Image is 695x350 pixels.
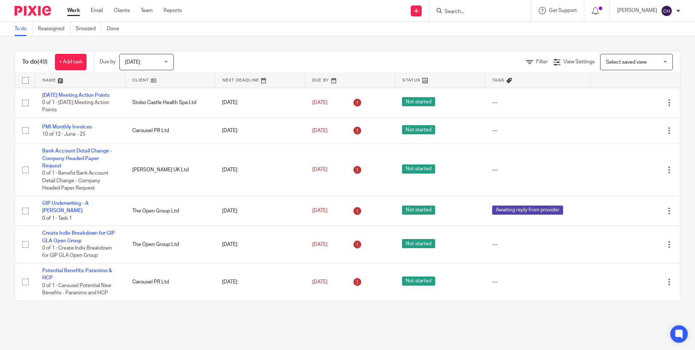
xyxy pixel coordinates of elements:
[76,22,101,36] a: Snoozed
[125,263,215,301] td: Carousel PR Ltd
[563,59,595,64] span: View Settings
[549,8,577,13] span: Get Support
[42,231,115,243] a: Create Indiv Breakdown for GIP GLA Open Group
[125,144,215,196] td: [PERSON_NAME] UK Ltd
[617,7,657,14] p: [PERSON_NAME]
[492,78,505,82] span: Tags
[215,263,305,301] td: [DATE]
[42,132,85,137] span: 10 of 12 · June - 25
[312,242,328,247] span: [DATE]
[42,283,111,296] span: 0 of 1 · Carousel Potential New Benefits - Paranimo and HCP
[100,58,116,65] p: Due by
[312,128,328,133] span: [DATE]
[312,208,328,213] span: [DATE]
[402,164,435,174] span: Not started
[215,196,305,226] td: [DATE]
[15,22,32,36] a: To do
[42,100,109,113] span: 0 of 1 · [DATE] Meeting Action Points
[42,201,89,213] a: GIP Underwriting - A [PERSON_NAME]
[42,246,112,258] span: 0 of 1 · Create Indiv Breakdown for GIP GLA Open Group
[164,7,182,14] a: Reports
[402,239,435,248] span: Not started
[215,144,305,196] td: [DATE]
[38,22,70,36] a: Reassigned
[22,58,48,66] h1: To do
[492,127,583,134] div: ---
[42,124,92,130] a: PMI Monthly Invoices
[402,206,435,215] span: Not started
[312,100,328,105] span: [DATE]
[492,278,583,286] div: ---
[42,216,72,221] span: 0 of 1 · Task 1
[55,54,87,70] a: + Add task
[107,22,125,36] a: Done
[125,60,140,65] span: [DATE]
[125,88,215,118] td: Stobo Castle Health Spa Ltd
[42,171,108,191] span: 0 of 1 · Benefiz Bank Account Detail Change - Company Headed Paper Request
[606,60,647,65] span: Select saved view
[492,166,583,174] div: ---
[312,279,328,285] span: [DATE]
[37,59,48,65] span: (49)
[215,88,305,118] td: [DATE]
[42,93,109,98] a: [DATE] Meeting Action Points
[125,196,215,226] td: The Open Group Ltd
[125,226,215,263] td: The Open Group Ltd
[42,268,112,281] a: Potential Benefits: Paranimo & HCP
[402,97,435,106] span: Not started
[661,5,672,17] img: svg%3E
[67,7,80,14] a: Work
[402,277,435,286] span: Not started
[492,206,563,215] span: Awaiting reply from provider
[215,118,305,143] td: [DATE]
[312,167,328,172] span: [DATE]
[536,59,548,64] span: Filter
[114,7,130,14] a: Clients
[91,7,103,14] a: Email
[492,241,583,248] div: ---
[125,118,215,143] td: Carousel PR Ltd
[215,226,305,263] td: [DATE]
[42,148,112,168] a: Bank Account Detail Change - Company Headed Paper Request
[141,7,153,14] a: Team
[444,9,509,15] input: Search
[15,6,51,16] img: Pixie
[492,99,583,106] div: ---
[402,125,435,134] span: Not started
